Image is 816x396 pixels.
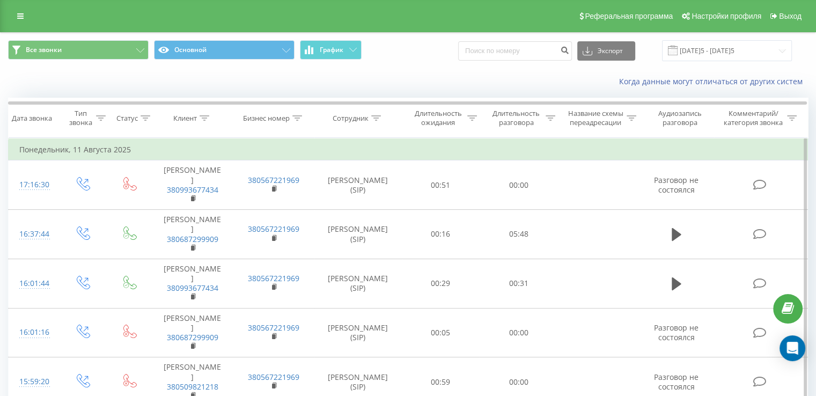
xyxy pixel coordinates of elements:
[26,46,62,54] span: Все звонки
[116,114,138,123] div: Статус
[480,160,557,210] td: 00:00
[489,109,543,127] div: Длительность разговора
[243,114,290,123] div: Бизнес номер
[19,224,48,245] div: 16:37:44
[152,160,233,210] td: [PERSON_NAME]
[314,210,402,259] td: [PERSON_NAME] (SIP)
[167,332,218,342] a: 380687299909
[480,210,557,259] td: 05:48
[480,259,557,308] td: 00:31
[300,40,362,60] button: График
[248,224,299,234] a: 380567221969
[402,308,480,357] td: 00:05
[480,308,557,357] td: 00:00
[152,210,233,259] td: [PERSON_NAME]
[314,160,402,210] td: [PERSON_NAME] (SIP)
[649,109,711,127] div: Аудиозапись разговора
[577,41,635,61] button: Экспорт
[248,372,299,382] a: 380567221969
[619,76,808,86] a: Когда данные могут отличаться от других систем
[333,114,369,123] div: Сотрудник
[314,259,402,308] td: [PERSON_NAME] (SIP)
[152,308,233,357] td: [PERSON_NAME]
[19,371,48,392] div: 15:59:20
[167,283,218,293] a: 380993677434
[167,234,218,244] a: 380687299909
[248,175,299,185] a: 380567221969
[654,175,699,195] span: Разговор не состоялся
[722,109,784,127] div: Комментарий/категория звонка
[19,322,48,343] div: 16:01:16
[152,259,233,308] td: [PERSON_NAME]
[173,114,197,123] div: Клиент
[585,12,673,20] span: Реферальная программа
[402,160,480,210] td: 00:51
[320,46,343,54] span: График
[167,185,218,195] a: 380993677434
[19,174,48,195] div: 17:16:30
[167,382,218,392] a: 380509821218
[692,12,761,20] span: Настройки профиля
[9,139,808,160] td: Понедельник, 11 Августа 2025
[402,210,480,259] td: 00:16
[8,40,149,60] button: Все звонки
[411,109,465,127] div: Длительность ожидания
[314,308,402,357] td: [PERSON_NAME] (SIP)
[654,322,699,342] span: Разговор не состоялся
[780,335,805,361] div: Open Intercom Messenger
[402,259,480,308] td: 00:29
[248,273,299,283] a: 380567221969
[458,41,572,61] input: Поиск по номеру
[779,12,802,20] span: Выход
[68,109,93,127] div: Тип звонка
[19,273,48,294] div: 16:01:44
[154,40,295,60] button: Основной
[12,114,52,123] div: Дата звонка
[568,109,624,127] div: Название схемы переадресации
[654,372,699,392] span: Разговор не состоялся
[248,322,299,333] a: 380567221969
